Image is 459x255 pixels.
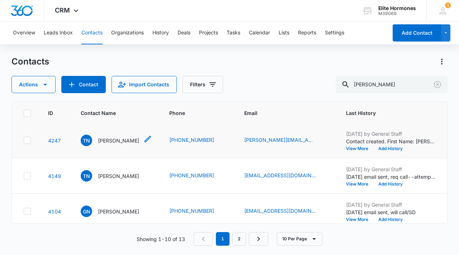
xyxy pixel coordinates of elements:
[244,136,329,145] div: Email - tracy.n@thinktravelinc.com - Select to Edit Field
[111,21,144,44] button: Organizations
[346,165,436,173] p: [DATE] by General Staff
[178,21,190,44] button: Deals
[11,76,56,93] button: Actions
[48,138,61,144] a: Navigate to contact details page for Tracy Nelson
[169,207,227,216] div: Phone - (715) 853-8268 - Select to Edit Field
[346,217,373,222] button: View More
[44,21,73,44] button: Leads Inbox
[244,207,329,216] div: Email - gtnelson89@icloud.com - Select to Edit Field
[81,135,152,146] div: Contact Name - Tracy Nelson - Select to Edit Field
[81,170,152,182] div: Contact Name - Tammie Nelson - Select to Edit Field
[216,232,229,246] em: 1
[445,3,451,8] div: notifications count
[81,109,142,117] span: Contact Name
[244,172,329,180] div: Email - tammienel@gmail.com - Select to Edit Field
[152,21,169,44] button: History
[346,138,436,145] p: Contact created. First Name: [PERSON_NAME] Last Name: [PERSON_NAME] Phone: [PHONE_NUMBER] Email: ...
[244,207,316,215] a: [EMAIL_ADDRESS][DOMAIN_NAME]
[346,146,373,151] button: View More
[325,21,344,44] button: Settings
[445,3,451,8] span: 1
[244,109,318,117] span: Email
[432,79,443,90] button: Clear
[244,172,316,179] a: [EMAIL_ADDRESS][DOMAIN_NAME]
[81,170,92,182] span: TN
[346,109,425,117] span: Last History
[277,232,322,246] button: 10 Per Page
[346,173,436,181] p: [DATE] email sent, req call--attempted to call pt x2, call failed each time. sent text.
[373,182,408,186] button: Add History
[81,206,92,217] span: GN
[13,21,35,44] button: Overview
[346,208,436,216] p: [DATE] email sent, will call/SD
[98,208,139,215] p: [PERSON_NAME]
[169,172,214,179] a: [PHONE_NUMBER]
[169,172,227,180] div: Phone - (608) 219-5122 - Select to Edit Field
[98,172,139,180] p: [PERSON_NAME]
[48,173,61,179] a: Navigate to contact details page for Tammie Nelson
[436,56,448,67] button: Actions
[393,24,441,42] button: Add Contact
[55,6,70,14] span: CRM
[249,232,268,246] a: Next Page
[279,21,289,44] button: Lists
[373,146,408,151] button: Add History
[137,235,185,243] p: Showing 1-10 of 13
[199,21,218,44] button: Projects
[48,208,61,215] a: Navigate to contact details page for Gregory Nelson
[81,135,92,146] span: TN
[48,109,53,117] span: ID
[183,76,223,93] button: Filters
[81,206,152,217] div: Contact Name - Gregory Nelson - Select to Edit Field
[194,232,268,246] nav: Pagination
[81,21,103,44] button: Contacts
[169,136,214,144] a: [PHONE_NUMBER]
[227,21,240,44] button: Tasks
[61,76,106,93] button: Add Contact
[98,137,139,144] p: [PERSON_NAME]
[346,201,436,208] p: [DATE] by General Staff
[249,21,270,44] button: Calendar
[232,232,246,246] a: Page 2
[169,136,227,145] div: Phone - (715) 432-7003 - Select to Edit Field
[298,21,316,44] button: Reports
[244,136,316,144] a: [PERSON_NAME][EMAIL_ADDRESS][DOMAIN_NAME]
[346,130,436,138] p: [DATE] by General Staff
[11,56,49,67] h1: Contacts
[346,182,373,186] button: View More
[336,76,448,93] input: Search Contacts
[378,11,416,16] div: account id
[169,109,217,117] span: Phone
[373,217,408,222] button: Add History
[112,76,177,93] button: Import Contacts
[169,207,214,215] a: [PHONE_NUMBER]
[378,5,416,11] div: account name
